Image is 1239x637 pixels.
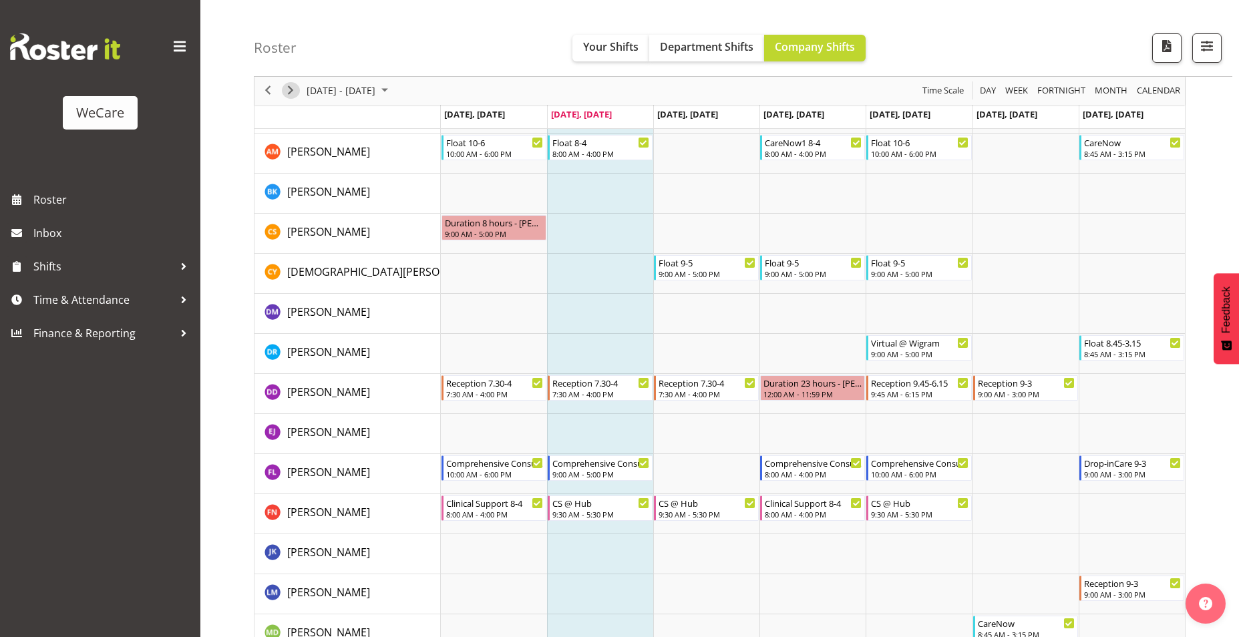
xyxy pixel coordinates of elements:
div: Reception 7.30-4 [552,376,649,389]
div: Duration 8 hours - [PERSON_NAME] [445,216,543,229]
span: [DATE], [DATE] [551,108,612,120]
div: Firdous Naqvi"s event - Clinical Support 8-4 Begin From Monday, September 29, 2025 at 8:00:00 AM ... [441,495,546,521]
a: [PERSON_NAME] [287,304,370,320]
div: Felize Lacson"s event - Drop-inCare 9-3 Begin From Sunday, October 5, 2025 at 9:00:00 AM GMT+13:0... [1079,455,1184,481]
div: Sep 29 - Oct 05, 2025 [302,77,396,105]
a: [PERSON_NAME] [287,344,370,360]
div: CareNow [978,616,1075,630]
div: CareNow [1084,136,1181,149]
span: Roster [33,190,194,210]
div: Catherine Stewart"s event - Duration 8 hours - Catherine Stewart Begin From Monday, September 29,... [441,215,546,240]
div: CareNow1 8-4 [765,136,862,149]
span: Week [1004,83,1029,99]
span: [DATE], [DATE] [1083,108,1143,120]
span: Month [1093,83,1129,99]
div: Reception 9-3 [1084,576,1181,590]
td: Brian Ko resource [254,174,441,214]
button: Month [1135,83,1183,99]
span: Shifts [33,256,174,276]
span: [DATE], [DATE] [444,108,505,120]
span: [PERSON_NAME] [287,545,370,560]
div: Float 8.45-3.15 [1084,336,1181,349]
button: Time Scale [920,83,966,99]
div: 9:00 AM - 5:00 PM [552,469,649,479]
a: [PERSON_NAME] [287,424,370,440]
div: 9:30 AM - 5:30 PM [659,509,755,519]
div: 8:00 AM - 4:00 PM [446,509,543,519]
div: 9:00 AM - 5:00 PM [871,268,968,279]
div: Firdous Naqvi"s event - Clinical Support 8-4 Begin From Thursday, October 2, 2025 at 8:00:00 AM G... [760,495,865,521]
a: [PERSON_NAME] [287,544,370,560]
div: 8:00 AM - 4:00 PM [765,509,862,519]
td: Ashley Mendoza resource [254,134,441,174]
div: Felize Lacson"s event - Comprehensive Consult 9-5 Begin From Tuesday, September 30, 2025 at 9:00:... [548,455,653,481]
button: Previous [259,83,277,99]
button: September 2025 [305,83,394,99]
div: Clinical Support 8-4 [765,496,862,509]
a: [PERSON_NAME] [287,584,370,600]
button: Timeline Month [1093,83,1130,99]
div: Virtual @ Wigram [871,336,968,349]
div: 10:00 AM - 6:00 PM [871,148,968,159]
div: 10:00 AM - 6:00 PM [446,148,543,159]
div: WeCare [76,103,124,123]
div: CS @ Hub [659,496,755,509]
div: Clinical Support 8-4 [446,496,543,509]
a: [PERSON_NAME] [287,184,370,200]
button: Timeline Day [978,83,999,99]
button: Department Shifts [649,35,764,61]
div: Demi Dumitrean"s event - Reception 7.30-4 Begin From Tuesday, September 30, 2025 at 7:30:00 AM GM... [548,375,653,401]
div: Float 9-5 [765,256,862,269]
button: Next [282,83,300,99]
div: Reception 9-3 [978,376,1075,389]
td: Lainie Montgomery resource [254,574,441,614]
div: Float 9-5 [659,256,755,269]
span: [PERSON_NAME] [287,144,370,159]
span: Your Shifts [583,39,639,54]
span: [PERSON_NAME] [287,224,370,239]
div: Firdous Naqvi"s event - CS @ Hub Begin From Friday, October 3, 2025 at 9:30:00 AM GMT+13:00 Ends ... [866,495,971,521]
div: 8:00 AM - 4:00 PM [765,148,862,159]
div: 8:45 AM - 3:15 PM [1084,349,1181,359]
div: 8:45 AM - 3:15 PM [1084,148,1181,159]
div: Float 9-5 [871,256,968,269]
div: 7:30 AM - 4:00 PM [552,389,649,399]
div: 10:00 AM - 6:00 PM [446,469,543,479]
div: Duration 23 hours - [PERSON_NAME] [763,376,862,389]
div: previous period [256,77,279,105]
div: Demi Dumitrean"s event - Reception 9.45-6.15 Begin From Friday, October 3, 2025 at 9:45:00 AM GMT... [866,375,971,401]
span: [PERSON_NAME] [287,505,370,519]
div: Demi Dumitrean"s event - Reception 7.30-4 Begin From Monday, September 29, 2025 at 7:30:00 AM GMT... [441,375,546,401]
div: Christianna Yu"s event - Float 9-5 Begin From Friday, October 3, 2025 at 9:00:00 AM GMT+13:00 End... [866,255,971,280]
div: Ashley Mendoza"s event - Float 8-4 Begin From Tuesday, September 30, 2025 at 8:00:00 AM GMT+13:00... [548,135,653,160]
div: 9:00 AM - 3:00 PM [1084,589,1181,600]
span: [PERSON_NAME] [287,184,370,199]
span: [DATE], [DATE] [763,108,824,120]
span: [PERSON_NAME] [287,465,370,479]
span: Department Shifts [660,39,753,54]
button: Download a PDF of the roster according to the set date range. [1152,33,1182,63]
div: Float 10-6 [446,136,543,149]
button: Timeline Week [1003,83,1031,99]
div: 9:30 AM - 5:30 PM [871,509,968,519]
div: next period [279,77,302,105]
div: 9:00 AM - 3:00 PM [978,389,1075,399]
div: CS @ Hub [552,496,649,509]
a: [PERSON_NAME] [287,384,370,400]
a: [PERSON_NAME] [287,504,370,520]
span: [DEMOGRAPHIC_DATA][PERSON_NAME] [287,264,486,279]
span: [DATE] - [DATE] [305,83,377,99]
td: Demi Dumitrean resource [254,374,441,414]
span: Feedback [1220,286,1232,333]
button: Company Shifts [764,35,866,61]
div: 9:00 AM - 5:00 PM [871,349,968,359]
div: 9:00 AM - 5:00 PM [659,268,755,279]
img: Rosterit website logo [10,33,120,60]
div: Float 8-4 [552,136,649,149]
td: Firdous Naqvi resource [254,494,441,534]
h4: Roster [254,40,297,55]
div: CS @ Hub [871,496,968,509]
span: [PERSON_NAME] [287,585,370,600]
button: Filter Shifts [1192,33,1222,63]
div: Float 10-6 [871,136,968,149]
